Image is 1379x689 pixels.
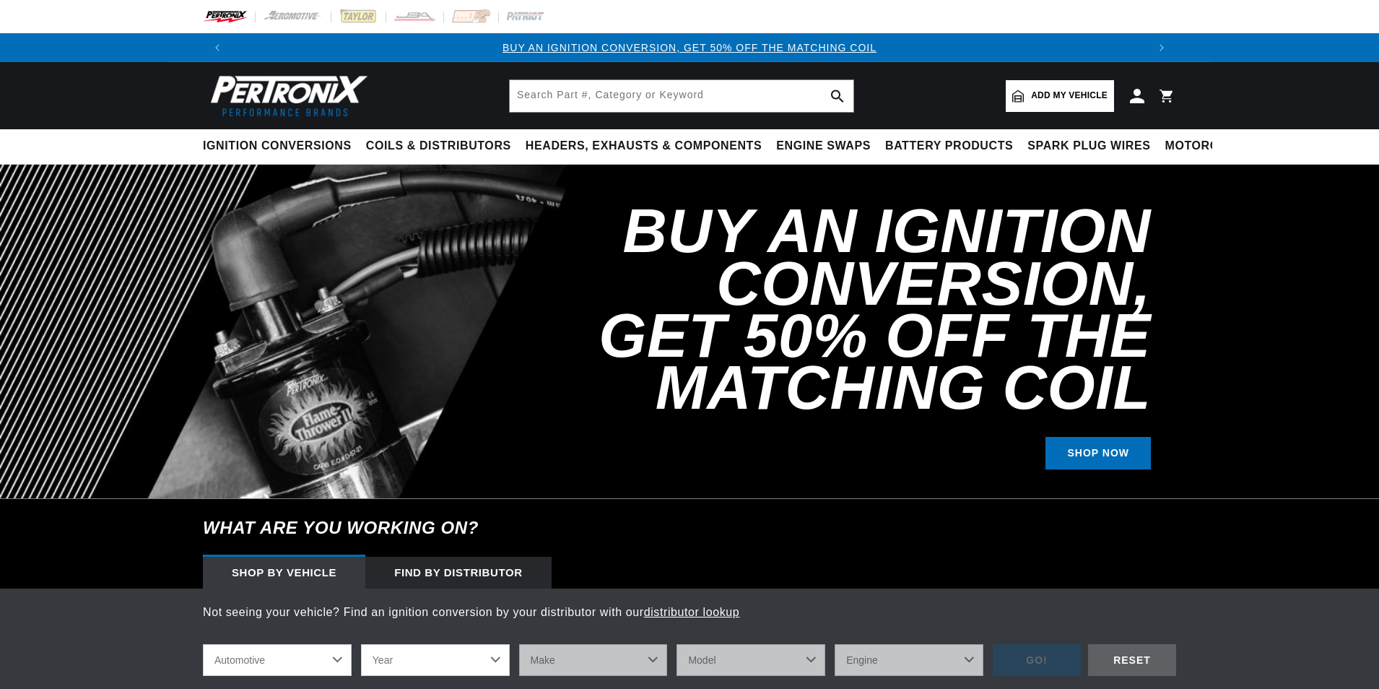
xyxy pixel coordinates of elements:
span: Add my vehicle [1031,89,1108,103]
slideshow-component: Translation missing: en.sections.announcements.announcement_bar [167,33,1212,62]
img: Pertronix [203,71,369,121]
input: Search Part #, Category or Keyword [510,80,853,112]
div: Shop by vehicle [203,557,365,589]
button: Translation missing: en.sections.announcements.previous_announcement [203,33,232,62]
div: Find by Distributor [365,557,552,589]
select: Engine [835,644,983,676]
summary: Spark Plug Wires [1020,129,1157,163]
summary: Engine Swaps [769,129,878,163]
span: Motorcycle [1165,139,1251,154]
summary: Battery Products [878,129,1020,163]
h6: What are you working on? [167,499,1212,557]
a: Add my vehicle [1006,80,1114,112]
summary: Headers, Exhausts & Components [518,129,769,163]
a: BUY AN IGNITION CONVERSION, GET 50% OFF THE MATCHING COIL [503,42,876,53]
span: Ignition Conversions [203,139,352,154]
span: Coils & Distributors [366,139,511,154]
button: search button [822,80,853,112]
span: Headers, Exhausts & Components [526,139,762,154]
div: 1 of 3 [232,40,1147,56]
div: RESET [1088,644,1176,677]
p: Not seeing your vehicle? Find an ignition conversion by your distributor with our [203,603,1176,622]
span: Battery Products [885,139,1013,154]
a: distributor lookup [644,606,740,618]
a: SHOP NOW [1045,437,1151,469]
span: Engine Swaps [776,139,871,154]
summary: Coils & Distributors [359,129,518,163]
div: Announcement [232,40,1147,56]
summary: Motorcycle [1158,129,1258,163]
select: Make [519,644,668,676]
select: Year [361,644,510,676]
h2: Buy an Ignition Conversion, Get 50% off the Matching Coil [534,205,1151,414]
select: Ride Type [203,644,352,676]
button: Translation missing: en.sections.announcements.next_announcement [1147,33,1176,62]
span: Spark Plug Wires [1027,139,1150,154]
select: Model [677,644,825,676]
summary: Ignition Conversions [203,129,359,163]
